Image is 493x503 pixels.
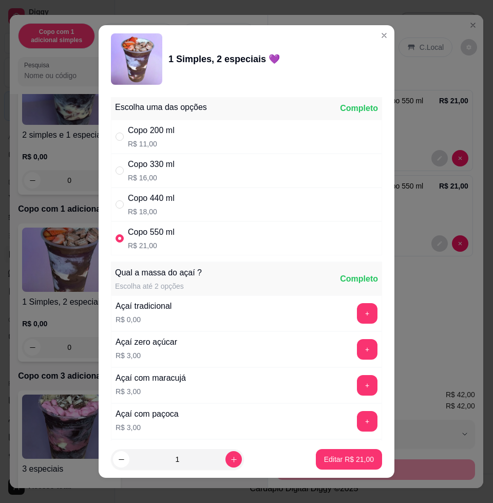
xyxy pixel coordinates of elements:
[128,124,175,137] div: Copo 200 ml
[115,101,207,114] div: Escolha uma das opções
[168,52,280,66] div: 1 Simples, 2 especiais 💜
[116,336,177,348] div: Açaí zero açúcar
[116,350,177,361] p: R$ 3,00
[116,422,179,433] p: R$ 3,00
[128,207,175,217] p: R$ 18,00
[128,192,175,204] div: Copo 440 ml
[128,240,175,251] p: R$ 21,00
[340,102,378,115] div: Completo
[116,386,186,397] p: R$ 3,00
[116,408,179,420] div: Açaí com paçoca
[376,27,392,44] button: Close
[128,173,175,183] p: R$ 16,00
[357,411,377,432] button: add
[113,451,129,468] button: decrease-product-quantity
[340,273,378,285] div: Completo
[115,267,202,279] div: Qual a massa do açaí ?
[225,451,242,468] button: increase-product-quantity
[128,158,175,171] div: Copo 330 ml
[116,372,186,384] div: Açaí com maracujá
[357,375,377,396] button: add
[324,454,374,464] p: Editar R$ 21,00
[316,449,382,470] button: Editar R$ 21,00
[116,314,172,325] p: R$ 0,00
[128,226,175,238] div: Copo 550 ml
[116,300,172,312] div: Açaí tradicional
[115,281,202,291] div: Escolha até 2 opções
[111,33,162,85] img: product-image
[128,139,175,149] p: R$ 11,00
[357,339,377,360] button: add
[357,303,377,324] button: add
